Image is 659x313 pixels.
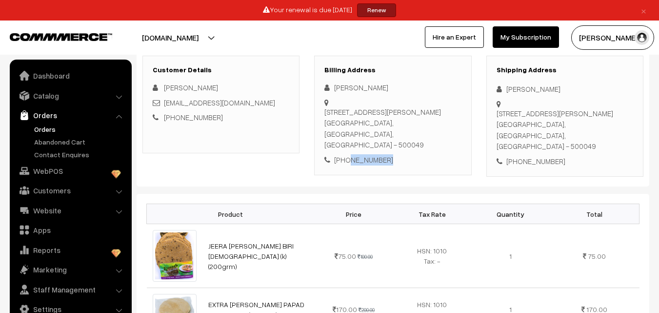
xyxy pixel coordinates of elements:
[32,149,128,160] a: Contact Enquires
[315,204,393,224] th: Price
[12,182,128,199] a: Customers
[550,204,639,224] th: Total
[425,26,484,48] a: Hire an Expert
[571,25,654,50] button: [PERSON_NAME]
[493,26,559,48] a: My Subscription
[497,108,633,152] div: [STREET_ADDRESS][PERSON_NAME] [GEOGRAPHIC_DATA], [GEOGRAPHIC_DATA], [GEOGRAPHIC_DATA] - 500049
[497,66,633,74] h3: Shipping Address
[153,66,289,74] h3: Customer Details
[10,30,95,42] a: COMMMERCE
[12,221,128,239] a: Apps
[12,162,128,180] a: WebPOS
[3,3,656,17] div: Your renewal is due [DATE]
[588,252,606,260] span: 75.00
[358,253,373,260] strike: 100.00
[637,4,650,16] a: ×
[324,154,461,166] div: [PHONE_NUMBER]
[10,33,112,41] img: COMMMERCE
[417,247,447,265] span: HSN: 1010 Tax: -
[393,204,471,224] th: Tax Rate
[108,25,233,50] button: [DOMAIN_NAME]
[497,156,633,167] div: [PHONE_NUMBER]
[324,82,461,93] div: [PERSON_NAME]
[497,83,633,95] div: [PERSON_NAME]
[12,261,128,278] a: Marketing
[147,204,315,224] th: Product
[164,98,275,107] a: [EMAIL_ADDRESS][DOMAIN_NAME]
[509,252,512,260] span: 1
[471,204,550,224] th: Quantity
[32,137,128,147] a: Abandoned Cart
[153,230,197,282] img: JEERA PAPAD.jpg
[12,106,128,124] a: Orders
[12,87,128,104] a: Catalog
[12,202,128,219] a: Website
[324,66,461,74] h3: Billing Address
[164,113,223,122] a: [PHONE_NUMBER]
[164,83,218,92] span: [PERSON_NAME]
[335,252,356,260] span: 75.00
[208,242,294,271] a: JEERA [PERSON_NAME] BIRI [DEMOGRAPHIC_DATA] (k) (200grm)
[12,281,128,298] a: Staff Management
[12,241,128,259] a: Reports
[32,124,128,134] a: Orders
[357,3,396,17] a: Renew
[635,30,649,45] img: user
[359,307,375,313] strike: 200.00
[12,67,128,84] a: Dashboard
[324,106,461,150] div: [STREET_ADDRESS][PERSON_NAME] [GEOGRAPHIC_DATA], [GEOGRAPHIC_DATA], [GEOGRAPHIC_DATA] - 500049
